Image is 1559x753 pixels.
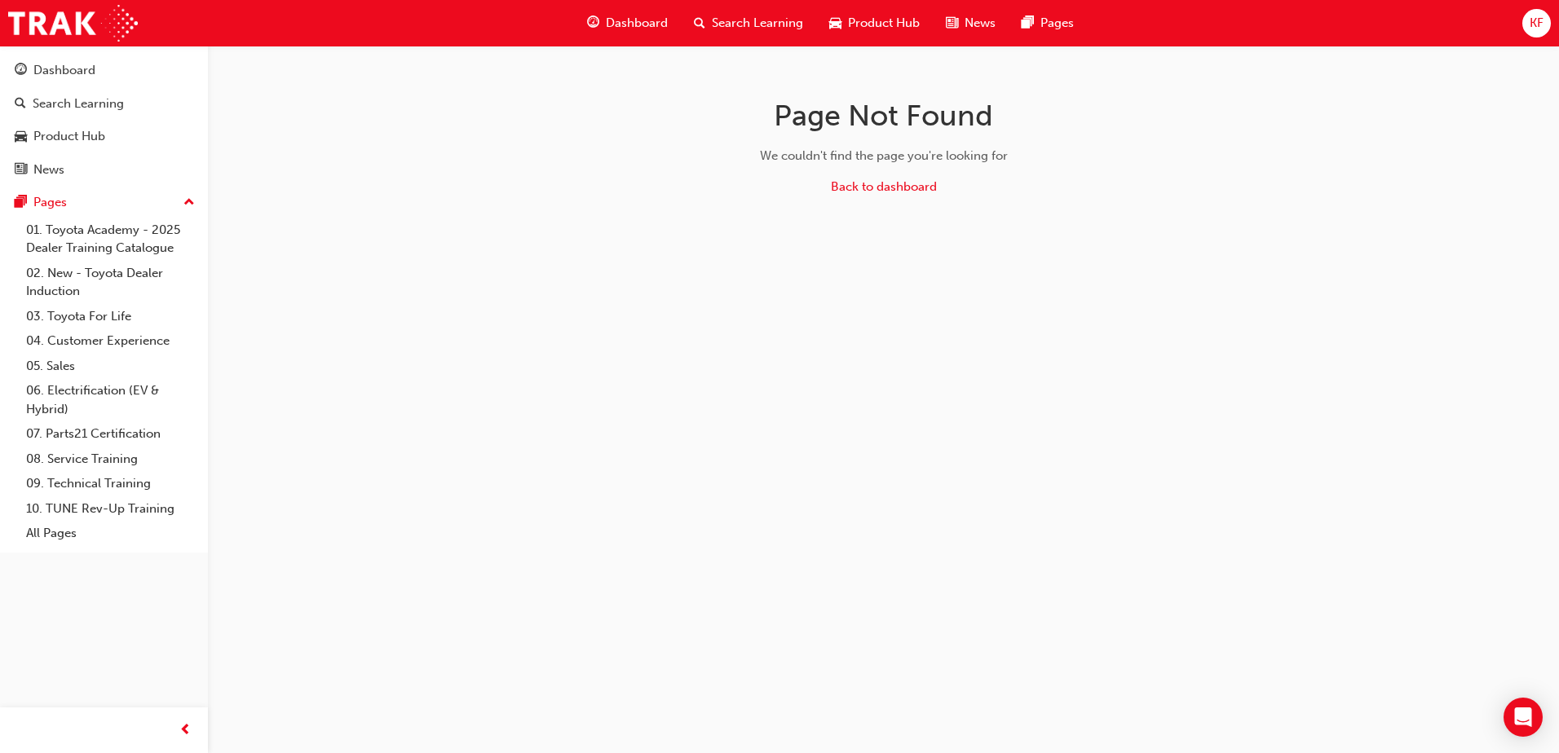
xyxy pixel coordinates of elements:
[33,61,95,80] div: Dashboard
[20,471,201,496] a: 09. Technical Training
[20,328,201,354] a: 04. Customer Experience
[20,304,201,329] a: 03. Toyota For Life
[1040,14,1074,33] span: Pages
[1522,9,1551,37] button: KF
[15,196,27,210] span: pages-icon
[625,98,1142,134] h1: Page Not Found
[965,14,996,33] span: News
[33,193,67,212] div: Pages
[179,720,192,741] span: prev-icon
[33,95,124,113] div: Search Learning
[1022,13,1034,33] span: pages-icon
[20,447,201,472] a: 08. Service Training
[15,97,26,112] span: search-icon
[20,218,201,261] a: 01. Toyota Academy - 2025 Dealer Training Catalogue
[20,354,201,379] a: 05. Sales
[816,7,933,40] a: car-iconProduct Hub
[8,5,138,42] img: Trak
[20,496,201,522] a: 10. TUNE Rev-Up Training
[829,13,841,33] span: car-icon
[15,130,27,144] span: car-icon
[20,421,201,447] a: 07. Parts21 Certification
[7,187,201,218] button: Pages
[7,55,201,86] a: Dashboard
[574,7,681,40] a: guage-iconDashboard
[831,179,937,194] a: Back to dashboard
[20,521,201,546] a: All Pages
[7,52,201,187] button: DashboardSearch LearningProduct HubNews
[712,14,803,33] span: Search Learning
[20,261,201,304] a: 02. New - Toyota Dealer Induction
[848,14,920,33] span: Product Hub
[625,147,1142,165] div: We couldn't find the page you're looking for
[606,14,668,33] span: Dashboard
[7,89,201,119] a: Search Learning
[7,155,201,185] a: News
[33,161,64,179] div: News
[587,13,599,33] span: guage-icon
[1530,14,1544,33] span: KF
[946,13,958,33] span: news-icon
[183,192,195,214] span: up-icon
[20,378,201,421] a: 06. Electrification (EV & Hybrid)
[15,163,27,178] span: news-icon
[15,64,27,78] span: guage-icon
[933,7,1009,40] a: news-iconNews
[1009,7,1087,40] a: pages-iconPages
[694,13,705,33] span: search-icon
[1504,698,1543,737] div: Open Intercom Messenger
[33,127,105,146] div: Product Hub
[681,7,816,40] a: search-iconSearch Learning
[7,121,201,152] a: Product Hub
